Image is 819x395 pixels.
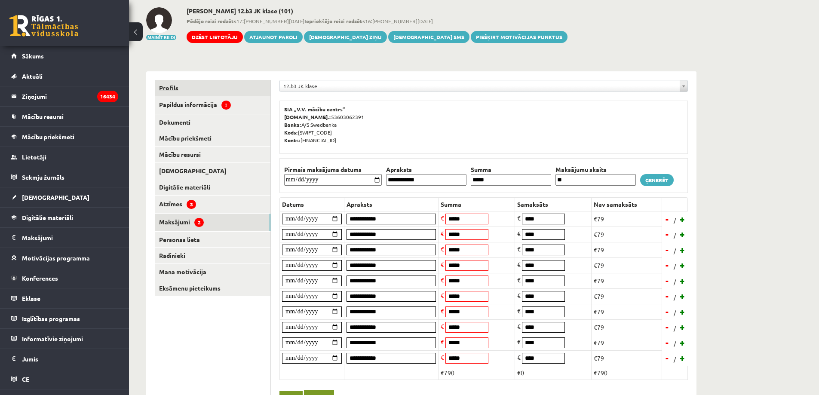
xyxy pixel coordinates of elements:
[11,268,118,288] a: Konferences
[592,257,662,273] td: €79
[441,322,444,330] span: €
[11,248,118,268] a: Motivācijas programma
[517,245,521,253] span: €
[678,243,687,256] a: +
[517,230,521,237] span: €
[11,208,118,227] a: Digitālie materiāli
[441,230,444,237] span: €
[517,291,521,299] span: €
[517,260,521,268] span: €
[22,375,29,383] span: CE
[187,7,567,15] h2: [PERSON_NAME] 12.b3 JK klase (101)
[441,353,444,361] span: €
[155,130,270,146] a: Mācību priekšmeti
[663,305,672,318] a: -
[344,197,439,211] th: Apraksts
[592,319,662,335] td: €79
[469,165,553,174] th: Summa
[517,307,521,315] span: €
[22,228,118,248] legend: Maksājumi
[663,274,672,287] a: -
[146,35,176,40] button: Mainīt bildi
[155,264,270,280] a: Mana motivācija
[11,86,118,106] a: Ziņojumi16434
[155,114,270,130] a: Dokumenti
[22,193,89,201] span: [DEMOGRAPHIC_DATA]
[673,355,677,364] span: /
[187,31,243,43] a: Dzēst lietotāju
[517,276,521,284] span: €
[97,91,118,102] i: 16434
[553,165,638,174] th: Maksājumu skaits
[11,167,118,187] a: Sekmju žurnāls
[517,353,521,361] span: €
[304,31,387,43] a: [DEMOGRAPHIC_DATA] ziņu
[678,228,687,241] a: +
[592,288,662,304] td: €79
[388,31,469,43] a: [DEMOGRAPHIC_DATA] SMS
[155,196,270,213] a: Atzīmes3
[592,273,662,288] td: €79
[22,355,38,363] span: Jumis
[678,336,687,349] a: +
[284,129,298,136] b: Kods:
[22,254,90,262] span: Motivācijas programma
[663,321,672,334] a: -
[517,338,521,346] span: €
[673,308,677,317] span: /
[441,307,444,315] span: €
[11,369,118,389] a: CE
[663,290,672,303] a: -
[384,165,469,174] th: Apraksts
[155,232,270,248] a: Personas lieta
[284,106,346,113] b: SIA „V.V. mācību centrs”
[663,228,672,241] a: -
[155,214,270,231] a: Maksājumi2
[663,213,672,226] a: -
[515,197,592,211] th: Samaksāts
[11,288,118,308] a: Eklase
[592,366,662,380] td: €790
[304,18,365,24] b: Iepriekšējo reizi redzēts
[592,197,662,211] th: Nav samaksāts
[282,165,384,174] th: Pirmais maksājuma datums
[155,163,270,179] a: [DEMOGRAPHIC_DATA]
[155,147,270,162] a: Mācību resursi
[221,101,231,110] span: !
[22,315,80,322] span: Izglītības programas
[22,274,58,282] span: Konferences
[11,46,118,66] a: Sākums
[439,197,515,211] th: Summa
[663,243,672,256] a: -
[678,290,687,303] a: +
[194,218,204,227] span: 2
[187,200,196,209] span: 3
[11,107,118,126] a: Mācību resursi
[517,214,521,222] span: €
[441,291,444,299] span: €
[673,262,677,271] span: /
[22,214,73,221] span: Digitālie materiāli
[11,329,118,349] a: Informatīvie ziņojumi
[244,31,303,43] a: Atjaunot paroli
[11,349,118,369] a: Jumis
[155,280,270,296] a: Eksāmenu pieteikums
[280,197,344,211] th: Datums
[22,153,46,161] span: Lietotāji
[673,293,677,302] span: /
[592,242,662,257] td: €79
[663,352,672,364] a: -
[22,335,83,343] span: Informatīvie ziņojumi
[678,259,687,272] a: +
[187,17,567,25] span: 17:[PHONE_NUMBER][DATE] 16:[PHONE_NUMBER][DATE]
[284,105,683,144] p: 53603062391 A/S Swedbanka [SWIFT_CODE] [FINANCIAL_ID]
[592,227,662,242] td: €79
[284,113,331,120] b: [DOMAIN_NAME].:
[11,228,118,248] a: Maksājumi
[22,113,64,120] span: Mācību resursi
[663,259,672,272] a: -
[673,231,677,240] span: /
[11,147,118,167] a: Lietotāji
[280,80,687,92] a: 12.b3 JK klase
[663,336,672,349] a: -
